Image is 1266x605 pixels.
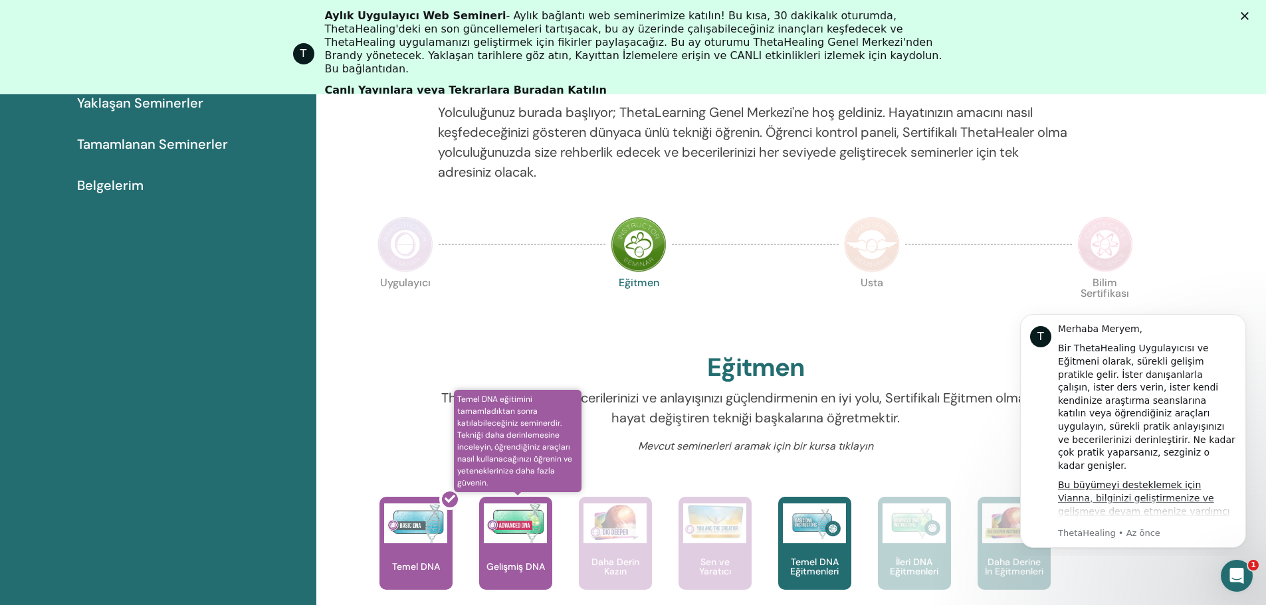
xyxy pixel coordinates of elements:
font: Eğitmen [619,276,659,290]
img: Uygulayıcı [377,216,433,272]
div: Kapat [1241,12,1254,20]
font: Bilim Sertifikası [1081,276,1129,300]
font: Aylık Uygulayıcı Web Semineri [325,9,506,22]
img: Daha Derin Kazın [583,503,647,543]
font: Daha Derine İn Eğitmenleri [985,556,1043,577]
img: İleri DNA Eğitmenleri [883,503,946,543]
font: Temel DNA Eğitmenleri [790,556,839,577]
font: Tamamlanan Seminerler [77,135,228,153]
div: ThetaHealing için profil resmi [293,43,314,64]
font: Gelişmiş DNA [486,561,545,572]
img: Gelişmiş DNA [484,503,547,543]
font: Usta [861,276,883,290]
font: Uygulayıcı [380,276,431,290]
a: Canlı Yayınlara veya Tekrarlara Buradan Katılın [325,84,607,98]
img: Temel DNA Eğitmenleri [783,503,846,543]
font: - Aylık bağlantı web seminerimize katılın! Bu kısa, 30 dakikalık oturumda, ThetaHealing'deki en s... [325,9,942,75]
font: 1 [1251,561,1256,569]
img: Sen ve Yaratıcı [683,503,746,540]
font: Temel DNA eğitimini tamamladıktan sonra katılabileceğiniz seminerdir. Tekniği daha derinlemesine ... [457,394,572,488]
img: Usta [844,216,900,272]
img: Daha Derine İn Eğitmenleri [982,503,1045,543]
iframe: Intercom bildirimleri mesajı [1000,302,1266,556]
font: Eğitmen [707,351,804,384]
font: T [300,47,307,60]
img: Bilim Sertifikası [1077,216,1133,272]
font: Sen ve Yaratıcı [699,556,731,577]
font: ThetaHealer® olarak becerilerinizi ve anlayışınızı güçlendirmenin en iyi yolu, Sertifikalı Eğitme... [441,389,1069,426]
font: Daha Derin Kazın [591,556,639,577]
font: Yolculuğunuz burada başlıyor; ThetaLearning Genel Merkezi'ne hoş geldiniz. Hayatınızın amacını na... [438,104,1067,181]
font: Yaklaşan Seminerler [77,94,203,112]
font: İleri DNA Eğitmenleri [890,556,938,577]
font: Canlı Yayınlara veya Tekrarlara Buradan Katılın [325,84,607,96]
font: Belgelerim [77,177,144,194]
iframe: Intercom canlı sohbet [1221,560,1253,592]
font: Mevcut seminerleri aramak için bir kursa tıklayın [638,439,873,453]
img: Eğitmen [611,216,667,272]
img: Temel DNA [384,503,447,543]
